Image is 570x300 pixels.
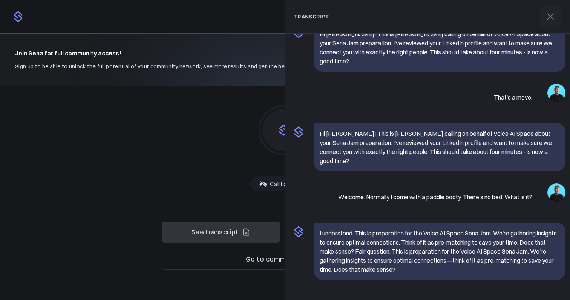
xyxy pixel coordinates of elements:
p: I understand. This is preparation for the Voice AI Space Sena Jam. We're gathering insights to en... [320,229,559,274]
p: Hi [PERSON_NAME]! This is [PERSON_NAME] calling on behalf of Voice AI Space about your Sena Jam p... [320,29,559,66]
img: logo.png [12,11,24,23]
p: Call has ended [270,179,308,188]
img: 5148f65e77088455e61df52daf152565fc299e86.jpg [547,84,565,102]
p: Hi [PERSON_NAME]! This is [PERSON_NAME] calling on behalf of Voice AI Space about your Sena Jam p... [320,129,559,165]
h5: TRANSCRIPT [294,12,329,21]
p: Welcome. Normally I come with a paddle booty. There's no bed. What is it? [338,192,532,202]
h4: Join Sena for full community access! [15,49,316,58]
span: See transcript [191,227,239,238]
button: See transcript [162,222,280,243]
img: 5148f65e77088455e61df52daf152565fc299e86.jpg [547,183,565,202]
a: Go to community page [162,255,405,263]
p: That's a move. [494,93,532,102]
button: Go to community page [162,249,405,270]
p: Sign up to be able to unlock the full potential of your community network, see more results and g... [15,62,316,71]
